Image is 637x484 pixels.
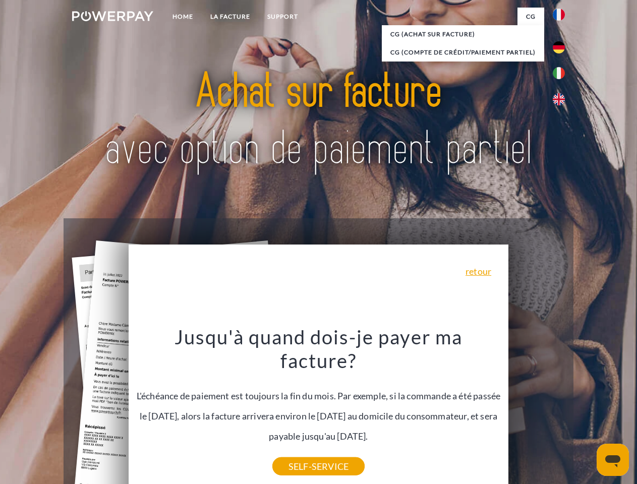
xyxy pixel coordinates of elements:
[553,93,565,105] img: en
[553,9,565,21] img: fr
[382,25,544,43] a: CG (achat sur facture)
[382,43,544,62] a: CG (Compte de crédit/paiement partiel)
[202,8,259,26] a: LA FACTURE
[466,267,491,276] a: retour
[553,67,565,79] img: it
[517,8,544,26] a: CG
[135,325,503,466] div: L'échéance de paiement est toujours la fin du mois. Par exemple, si la commande a été passée le [...
[553,41,565,53] img: de
[597,444,629,476] iframe: Bouton de lancement de la fenêtre de messagerie
[96,48,541,193] img: title-powerpay_fr.svg
[135,325,503,373] h3: Jusqu'à quand dois-je payer ma facture?
[272,457,365,475] a: SELF-SERVICE
[259,8,307,26] a: Support
[72,11,153,21] img: logo-powerpay-white.svg
[164,8,202,26] a: Home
